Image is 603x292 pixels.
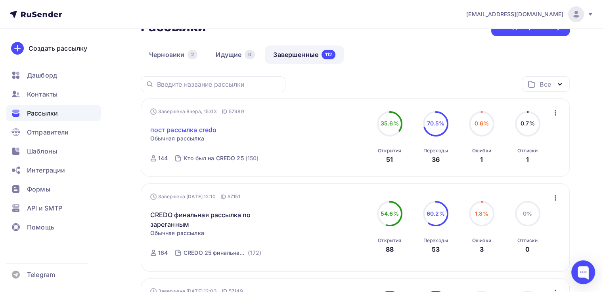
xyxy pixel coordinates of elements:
[27,89,57,99] span: Контакты
[27,108,58,118] span: Рассылки
[475,210,488,217] span: 1.8%
[472,237,491,244] div: Ошибки
[27,184,50,194] span: Формы
[423,148,448,154] div: Переходы
[474,120,489,127] span: 0.6%
[6,124,101,140] a: Отправители
[386,245,394,254] div: 88
[158,154,168,162] div: 144
[466,10,563,18] span: [EMAIL_ADDRESS][DOMAIN_NAME]
[432,155,440,164] div: 36
[472,148,491,154] div: Ошибки
[381,210,399,217] span: 54.6%
[480,155,483,164] div: 1
[27,146,57,156] span: Шаблоны
[6,86,101,102] a: Контакты
[432,245,440,254] div: 53
[521,120,535,127] span: 0.7%
[150,125,217,135] a: пост рассылка credo
[183,152,259,165] a: Кто был на CREDO 25 (150)
[184,249,246,257] div: CREDO 25 финальная рассылка по участникам
[522,76,570,92] button: Все
[228,193,240,201] span: 57151
[523,210,532,217] span: 0%
[517,148,538,154] div: Отписки
[466,6,593,22] a: [EMAIL_ADDRESS][DOMAIN_NAME]
[245,154,259,162] div: (150)
[517,237,538,244] div: Отписки
[6,67,101,83] a: Дашборд
[157,80,281,89] input: Введите название рассылки
[229,108,244,116] span: 57989
[6,105,101,121] a: Рассылки
[27,203,62,213] span: API и SMTP
[222,108,227,116] span: ID
[184,154,244,162] div: Кто был на CREDO 25
[378,148,401,154] div: Открытия
[526,155,529,164] div: 1
[265,46,344,64] a: Завершенные112
[27,270,55,279] span: Telegram
[207,46,263,64] a: Идущие0
[427,120,444,127] span: 70.5%
[540,80,551,89] div: Все
[378,237,401,244] div: Открытия
[150,210,286,229] a: CREDO финальная рассылка по зареганным
[150,193,240,201] div: Завершена [DATE] 12:10
[525,245,530,254] div: 0
[29,44,87,53] div: Создать рассылку
[322,50,335,59] div: 112
[188,50,197,59] div: 2
[6,143,101,159] a: Шаблоны
[427,210,445,217] span: 60.2%
[480,245,484,254] div: 3
[423,237,448,244] div: Переходы
[27,165,65,175] span: Интеграции
[381,120,399,127] span: 35.6%
[386,155,393,164] div: 51
[27,127,69,137] span: Отправители
[158,249,168,257] div: 164
[27,222,54,232] span: Помощь
[150,108,244,116] div: Завершена Вчера, 15:03
[183,246,262,259] a: CREDO 25 финальная рассылка по участникам (172)
[150,135,204,142] span: Обычная рассылка
[27,70,57,80] span: Дашборд
[141,46,206,64] a: Черновики2
[150,229,204,237] span: Обычная рассылка
[248,249,261,257] div: (172)
[6,181,101,197] a: Формы
[220,193,226,201] span: ID
[245,50,255,59] div: 0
